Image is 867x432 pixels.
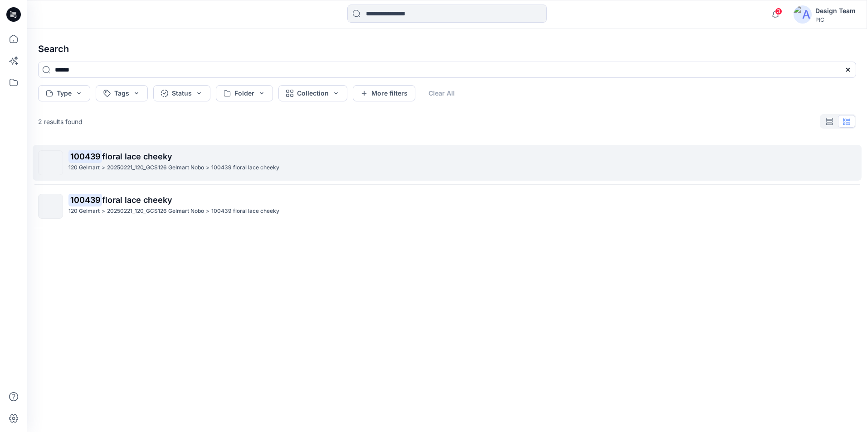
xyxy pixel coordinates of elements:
[815,16,856,23] div: PIC
[38,117,83,126] p: 2 results found
[107,206,204,216] p: 20250221_120_GCS126 Gelmart Nobo
[96,85,148,101] button: Tags
[353,85,415,101] button: More filters
[33,188,862,224] a: 100439floral lace cheeky120 Gelmart>20250221_120_GCS126 Gelmart Nobo>100439 floral lace cheeky
[153,85,210,101] button: Status
[211,206,279,216] p: 100439 floral lace cheeky
[107,163,204,173] p: 20250221_120_GCS126 Gelmart Nobo
[775,8,782,15] span: 3
[68,163,100,173] p: 120 Gelmart
[216,85,273,101] button: Folder
[206,206,209,216] p: >
[794,5,812,24] img: avatar
[211,163,279,173] p: 100439 floral lace cheeky
[33,145,862,181] a: 100439floral lace cheeky120 Gelmart>20250221_120_GCS126 Gelmart Nobo>100439 floral lace cheeky
[278,85,347,101] button: Collection
[102,163,105,173] p: >
[68,206,100,216] p: 120 Gelmart
[31,36,863,62] h4: Search
[102,206,105,216] p: >
[68,150,102,163] mark: 100439
[815,5,856,16] div: Design Team
[206,163,209,173] p: >
[102,152,172,161] span: floral lace cheeky
[38,85,90,101] button: Type
[102,195,172,205] span: floral lace cheeky
[68,193,102,206] mark: 100439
